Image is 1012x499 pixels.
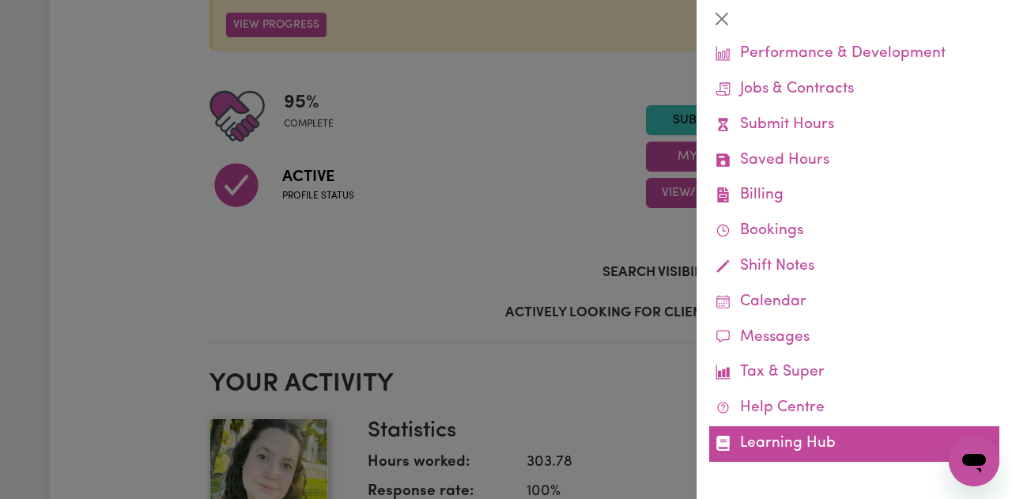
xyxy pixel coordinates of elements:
a: Calendar [709,285,999,320]
a: Performance & Development [709,36,999,72]
a: Shift Notes [709,249,999,285]
a: Learning Hub [709,426,999,462]
a: Messages [709,320,999,356]
a: Help Centre [709,391,999,426]
a: Bookings [709,214,999,249]
a: Tax & Super [709,355,999,391]
a: Billing [709,178,999,214]
a: Saved Hours [709,143,999,179]
a: Jobs & Contracts [709,72,999,108]
iframe: Button to launch messaging window [949,436,999,486]
a: Submit Hours [709,108,999,143]
button: Close [709,6,734,32]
